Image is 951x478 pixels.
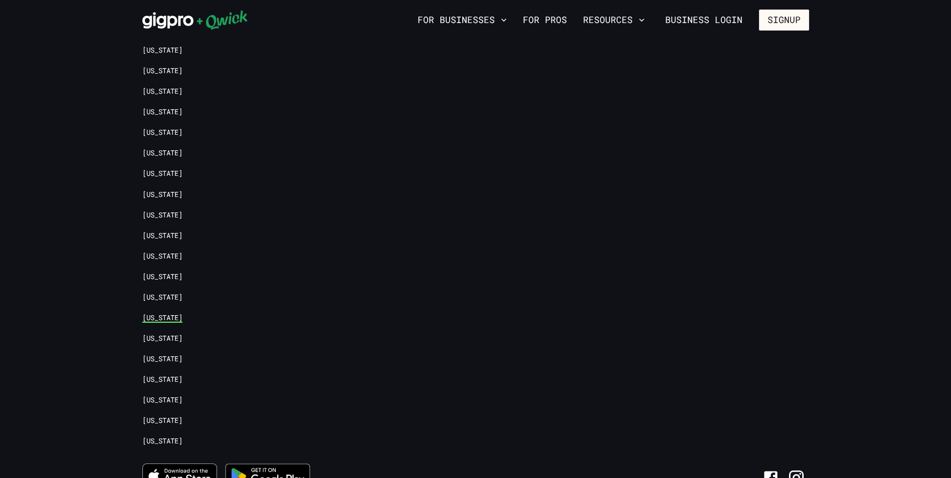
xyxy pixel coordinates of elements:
a: [US_STATE] [142,293,182,302]
a: [US_STATE] [142,128,182,137]
a: [US_STATE] [142,334,182,343]
button: For Businesses [414,12,511,29]
a: [US_STATE] [142,66,182,76]
a: Business Login [657,10,751,31]
a: [US_STATE] [142,252,182,261]
a: [US_STATE] [142,190,182,199]
a: [US_STATE] [142,210,182,220]
a: [US_STATE] [142,231,182,241]
button: Resources [579,12,649,29]
button: Signup [759,10,809,31]
a: [US_STATE] [142,354,182,364]
a: [US_STATE] [142,46,182,55]
a: For Pros [519,12,571,29]
a: [US_STATE] [142,272,182,282]
a: [US_STATE] [142,395,182,405]
a: [US_STATE] [142,148,182,158]
a: [US_STATE] [142,313,182,323]
a: [US_STATE] [142,169,182,178]
a: [US_STATE] [142,87,182,96]
a: [US_STATE] [142,375,182,384]
a: [US_STATE] [142,107,182,117]
a: [US_STATE] [142,436,182,446]
a: [US_STATE] [142,416,182,425]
